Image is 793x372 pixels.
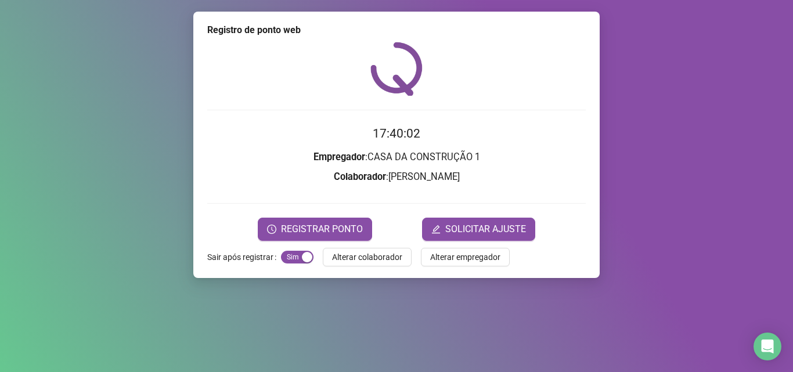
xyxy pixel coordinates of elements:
strong: Colaborador [334,171,386,182]
img: QRPoint [370,42,423,96]
h3: : CASA DA CONSTRUÇÃO 1 [207,150,586,165]
span: Alterar empregador [430,251,500,263]
span: SOLICITAR AJUSTE [445,222,526,236]
button: Alterar empregador [421,248,510,266]
label: Sair após registrar [207,248,281,266]
span: Alterar colaborador [332,251,402,263]
span: edit [431,225,441,234]
strong: Empregador [313,151,365,162]
span: clock-circle [267,225,276,234]
button: Alterar colaborador [323,248,412,266]
button: editSOLICITAR AJUSTE [422,218,535,241]
span: REGISTRAR PONTO [281,222,363,236]
button: REGISTRAR PONTO [258,218,372,241]
div: Registro de ponto web [207,23,586,37]
time: 17:40:02 [373,127,420,140]
div: Open Intercom Messenger [754,333,781,360]
h3: : [PERSON_NAME] [207,169,586,185]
